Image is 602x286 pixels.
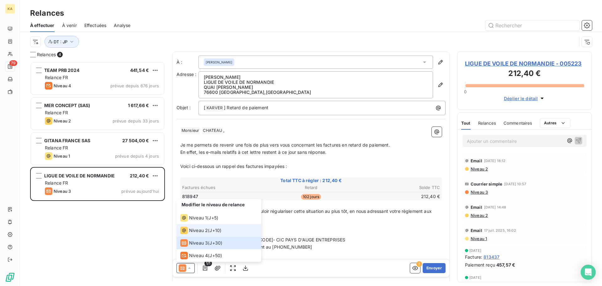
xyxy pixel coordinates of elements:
span: Courrier simple [471,181,502,186]
div: ( [180,239,222,247]
span: MER CONCEPT (SAS) [44,103,90,108]
td: 212,40 € [355,193,440,200]
span: Modifier le niveau de relance [182,202,245,207]
th: Retard [268,184,354,191]
span: Email [471,158,482,163]
span: Facture : [465,254,482,260]
span: Niveau 1 [189,215,207,221]
span: ] Retard de paiement [224,105,268,110]
input: Rechercher [485,20,579,30]
span: CHATEAU [202,127,223,134]
span: Tout [461,121,471,126]
span: LIGUE DE VOILE DE NORMANDIE - 005223 [465,59,584,68]
span: Adresse : [177,72,196,77]
span: Niveau 2 [189,227,208,234]
span: Niveau 3 [189,240,208,246]
h3: 212,40 € [465,68,584,80]
span: Relance FR [45,180,68,186]
span: J+50 ) [209,252,222,259]
span: Niveau 2 [470,166,488,171]
span: Niveau 1 [470,236,487,241]
span: [DATE] 14:48 [484,205,506,209]
button: Autres [540,118,570,128]
span: GITANA FRANCE SAS [44,138,91,143]
span: prévue aujourd’hui [121,189,159,194]
span: Relance FR [45,145,68,150]
span: Email [471,205,482,210]
span: J+10 ) [209,227,221,234]
span: Voici ci-dessous un rappel des factures impayées : [180,164,287,169]
span: , [223,127,224,133]
span: [DATE] 10:57 [504,182,526,186]
span: Relances [478,121,496,126]
span: 818947 [182,193,198,200]
span: IBAN : [FINANCIAL_ID] - BIC:[SWIFT_CODE]- CIC PAYS D'AUGE ENTREPRISES [180,237,345,242]
p: [PERSON_NAME] [204,75,428,80]
span: Déplier le détail [504,95,538,102]
span: Relance FR [45,110,68,115]
div: ( [180,227,221,234]
span: À effectuer [30,22,55,29]
div: grid [30,62,165,286]
span: Dans l'éventualité d'un litige sur l'une de ces factures, je vous remercie de bien vouloir prendr... [180,259,435,271]
span: 79 [9,60,17,66]
span: Niveau 3 [470,190,488,195]
button: Envoyer [423,263,446,273]
p: LIGUE DE VOILE DE NORMANDIE [204,80,428,85]
span: 102 jours [301,194,321,200]
span: KARVER [206,105,224,112]
span: Niveau 4 [54,83,71,88]
span: 1/1 [204,261,212,266]
span: 813437 [483,254,499,260]
span: J+30 ) [209,240,222,246]
span: 27 504,00 € [122,138,149,143]
span: En effet, les e-mails relatifs à cet lettre restent à ce jour sans réponse. [180,149,326,155]
span: Relance FR [45,75,68,80]
span: [DATE] 18:12 [484,159,506,163]
span: Niveau 2 [470,213,488,218]
span: 4 [57,52,63,57]
div: ( [180,252,222,259]
span: [PERSON_NAME] [206,60,232,64]
span: 212,40 € [130,173,149,178]
span: prévue depuis 676 jours [110,83,159,88]
span: [ [204,105,205,110]
span: Niveau 2 [54,118,71,123]
span: J+5 ) [209,215,218,221]
p: QUAI [PERSON_NAME] [204,85,428,90]
span: prévue depuis 4 jours [115,154,159,159]
span: LIGUE DE VOILE DE NORMANDIE [44,173,115,178]
span: prévue depuis 33 jours [113,118,159,123]
span: Niveau 3 [54,189,71,194]
th: Solde TTC [355,184,440,191]
label: À : [177,59,198,65]
button: DT : JP [45,36,79,48]
span: Monsieur [181,127,200,134]
span: DT : JP [54,39,67,44]
span: Objet : [177,105,191,110]
div: ( [180,214,218,222]
span: 17 juil. 2025, 16:02 [484,229,516,232]
span: 0 [464,89,467,94]
span: Niveau 1 [54,154,70,159]
span: Niveau 4 [189,252,208,259]
div: Open Intercom Messenger [581,265,596,280]
span: [DATE] [469,276,481,279]
button: Déplier le détail [502,95,547,102]
span: Effectuées [84,22,107,29]
img: Logo LeanPay [5,272,15,282]
span: Relances [37,51,56,58]
span: Commentaires [504,121,532,126]
span: 457,57 € [496,262,515,268]
span: Je vous demanderais donc de bien vouloir régulariser cette situation au plus tôt, en nous adressa... [180,208,433,221]
span: TEAM PRB 2024 [44,67,79,73]
th: Factures échues [182,184,267,191]
h3: Relances [30,8,64,19]
span: Paiement reçu [465,262,495,268]
p: 76600 [GEOGRAPHIC_DATA] , [GEOGRAPHIC_DATA] [204,90,428,95]
span: [DATE] [469,249,481,252]
span: À venir [62,22,77,29]
span: Email [471,228,482,233]
span: Je me permets de revenir une fois de plus vers vous concernant les factures en retard de paiement. [180,142,390,148]
div: KA [5,4,15,14]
